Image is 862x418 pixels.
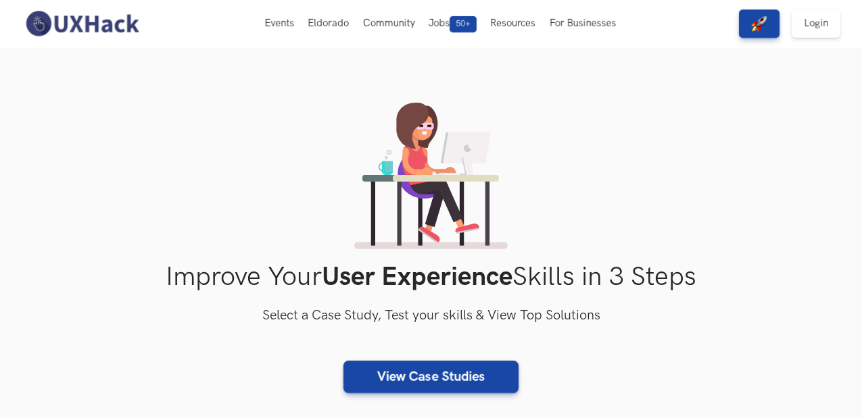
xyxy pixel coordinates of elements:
h1: Improve Your Skills in 3 Steps [85,261,777,293]
span: 50+ [450,16,477,32]
img: rocket [751,16,767,32]
a: Login [792,9,840,38]
strong: User Experience [322,261,512,293]
h3: Select a Case Study, Test your skills & View Top Solutions [85,305,777,327]
img: UXHack-logo.png [22,9,142,38]
img: lady working on laptop [354,103,508,249]
a: View Case Studies [343,361,519,393]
